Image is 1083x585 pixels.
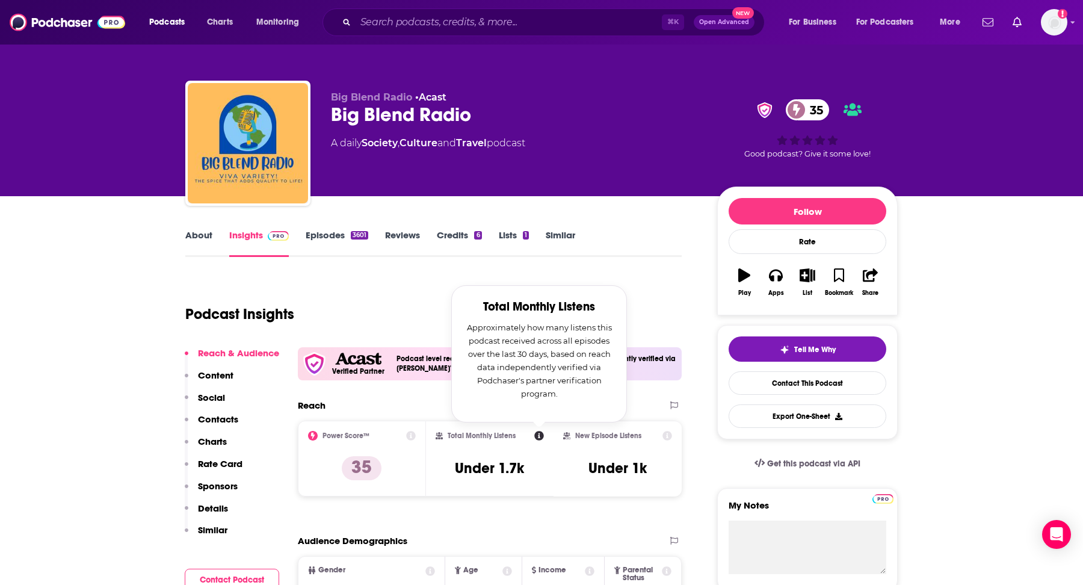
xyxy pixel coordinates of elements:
p: Sponsors [198,480,238,492]
span: Logged in as TeemsPR [1041,9,1067,36]
div: Bookmark [825,289,853,297]
p: Charts [198,436,227,447]
span: Open Advanced [699,19,749,25]
h2: New Episode Listens [575,432,641,440]
label: My Notes [729,500,886,521]
button: Open AdvancedNew [694,15,754,29]
button: Follow [729,198,886,224]
a: Acast [419,91,446,103]
a: Credits6 [437,229,481,257]
a: Charts [199,13,240,32]
a: Culture [400,137,437,149]
span: Podcasts [149,14,185,31]
img: Podchaser - Follow, Share and Rate Podcasts [10,11,125,34]
span: Get this podcast via API [767,459,860,469]
p: Similar [198,524,227,536]
a: Get this podcast via API [745,449,870,478]
span: ⌘ K [662,14,684,30]
button: Sponsors [185,480,238,503]
span: Monitoring [256,14,299,31]
div: 3601 [351,231,368,240]
div: Open Intercom Messenger [1042,520,1071,549]
button: Export One-Sheet [729,404,886,428]
button: open menu [780,13,851,32]
h2: Total Monthly Listens [448,432,516,440]
p: Approximately how many listens this podcast received across all episodes over the last 30 days, b... [466,321,612,400]
div: 1 [523,231,529,240]
span: and [437,137,456,149]
img: Podchaser Pro [872,494,893,504]
span: 35 [798,99,829,120]
a: Show notifications dropdown [978,12,998,32]
button: Play [729,261,760,304]
span: Income [538,566,566,574]
div: Rate [729,229,886,254]
button: Apps [760,261,791,304]
button: Contacts [185,413,238,436]
a: InsightsPodchaser Pro [229,229,289,257]
svg: Add a profile image [1058,9,1067,19]
button: Similar [185,524,227,546]
span: New [732,7,754,19]
p: 35 [342,456,381,480]
p: Social [198,392,225,403]
h2: Total Monthly Listens [466,300,612,314]
div: List [803,289,812,297]
button: Show profile menu [1041,9,1067,36]
button: open menu [848,13,931,32]
div: Play [738,289,751,297]
input: Search podcasts, credits, & more... [356,13,662,32]
span: • [415,91,446,103]
div: Search podcasts, credits, & more... [334,8,776,36]
div: Apps [768,289,784,297]
h2: Power Score™ [322,432,369,440]
p: Rate Card [198,458,242,469]
h5: Verified Partner [332,368,384,375]
button: Content [185,370,233,392]
span: Tell Me Why [794,345,836,354]
a: Show notifications dropdown [1008,12,1026,32]
p: Contacts [198,413,238,425]
button: open menu [931,13,975,32]
button: Reach & Audience [185,347,279,370]
img: Acast [335,353,381,365]
img: verified Badge [753,102,776,118]
button: Share [855,261,886,304]
img: verfied icon [303,352,326,376]
a: 35 [786,99,829,120]
div: A daily podcast [331,136,525,150]
button: List [792,261,823,304]
span: , [398,137,400,149]
a: Lists1 [499,229,529,257]
h4: Podcast level reach data from Acast podcasts has been independently verified via [PERSON_NAME]'s ... [396,354,677,373]
span: Big Blend Radio [331,91,412,103]
span: For Podcasters [856,14,914,31]
button: Details [185,503,228,525]
p: Content [198,370,233,381]
button: open menu [141,13,200,32]
span: Gender [318,566,345,574]
button: tell me why sparkleTell Me Why [729,336,886,362]
div: Share [862,289,878,297]
div: 6 [474,231,481,240]
h3: Under 1.7k [455,459,524,477]
a: Society [362,137,398,149]
h3: Under 1k [588,459,647,477]
img: Big Blend Radio [188,83,308,203]
button: Bookmark [823,261,854,304]
button: Charts [185,436,227,458]
span: Good podcast? Give it some love! [744,149,871,158]
span: Parental Status [623,566,660,582]
span: For Business [789,14,836,31]
a: Episodes3601 [306,229,368,257]
a: Contact This Podcast [729,371,886,395]
button: open menu [248,13,315,32]
span: More [940,14,960,31]
p: Reach & Audience [198,347,279,359]
span: Age [463,566,478,574]
a: Similar [546,229,575,257]
button: Rate Card [185,458,242,480]
img: User Profile [1041,9,1067,36]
